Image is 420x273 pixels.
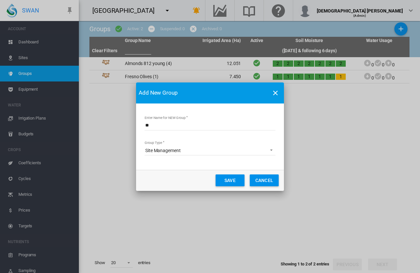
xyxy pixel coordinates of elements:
md-select: Select Group Type: Site Management [145,146,275,155]
md-icon: icon-close [271,89,279,97]
span: Add New Group [139,89,267,97]
div: Site Management [145,148,181,153]
button: Save [216,174,245,186]
md-dialog: Enter Name ... [136,82,284,191]
button: Cancel [250,174,279,186]
button: icon-close [269,86,282,100]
